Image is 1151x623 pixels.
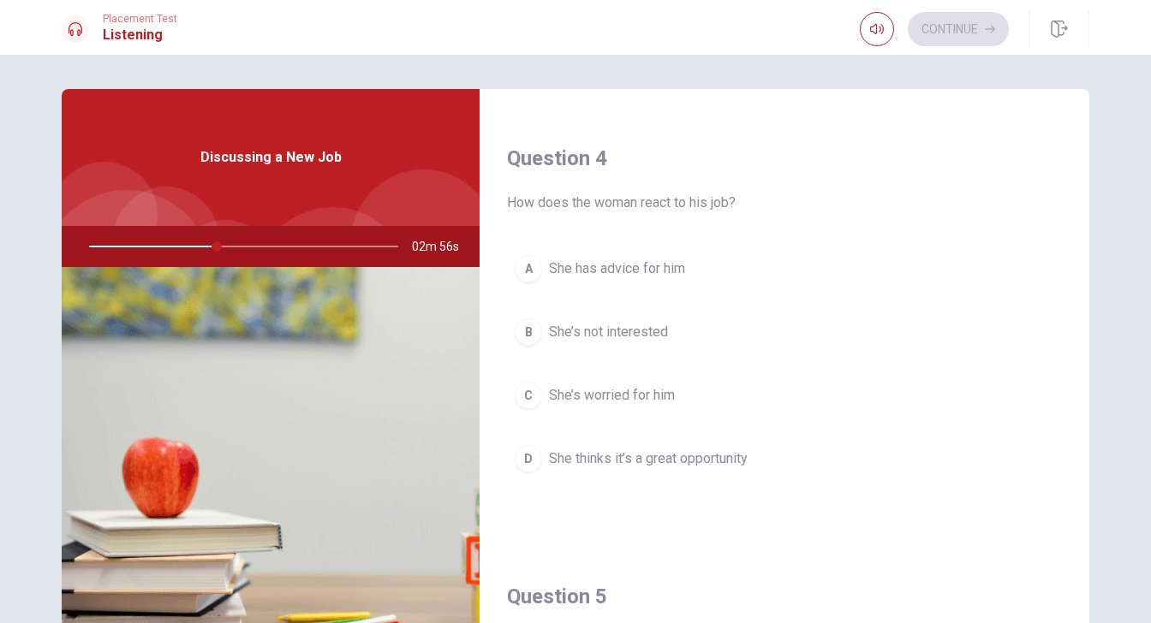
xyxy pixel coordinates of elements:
[549,258,685,279] span: She has advice for him
[507,193,1062,213] span: How does the woman react to his job?
[515,318,542,346] div: B
[103,13,177,25] span: Placement Test
[507,311,1062,353] button: BShe’s not interested
[507,247,1062,290] button: AShe has advice for him
[515,445,542,472] div: D
[515,382,542,409] div: C
[549,448,748,469] span: She thinks it’s a great opportunity
[507,437,1062,480] button: DShe thinks it’s a great opportunity
[515,255,542,282] div: A
[412,226,473,267] span: 02m 56s
[103,25,177,45] h1: Listening
[549,385,675,406] span: She’s worried for him
[507,374,1062,417] button: CShe’s worried for him
[200,147,342,168] span: Discussing a New Job
[549,322,668,342] span: She’s not interested
[507,145,1062,172] h4: Question 4
[507,583,1062,610] h4: Question 5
